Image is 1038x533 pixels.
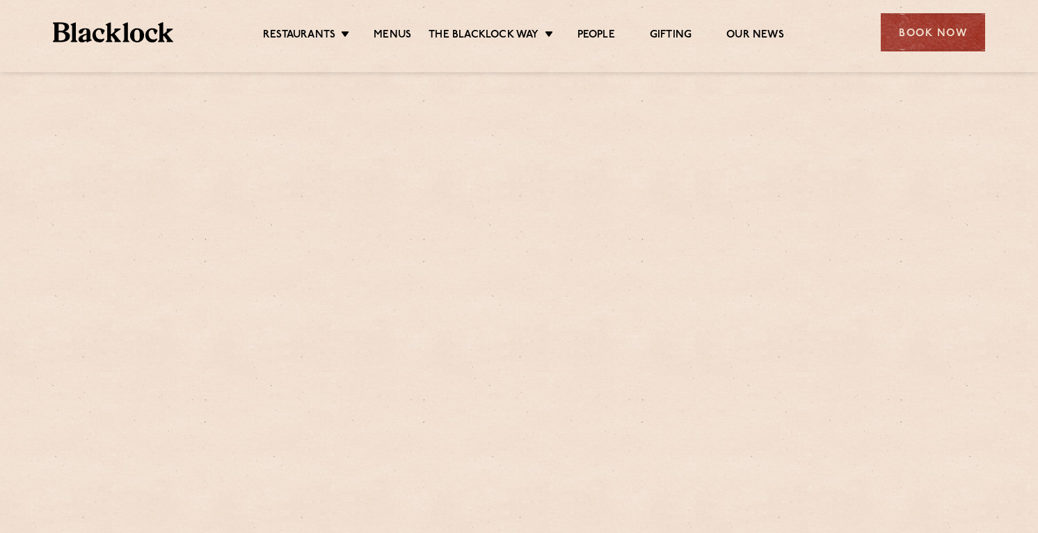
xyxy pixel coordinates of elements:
[577,28,615,44] a: People
[53,22,173,42] img: BL_Textured_Logo-footer-cropped.svg
[881,13,985,51] div: Book Now
[429,28,538,44] a: The Blacklock Way
[726,28,784,44] a: Our News
[263,28,335,44] a: Restaurants
[650,28,692,44] a: Gifting
[374,28,411,44] a: Menus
